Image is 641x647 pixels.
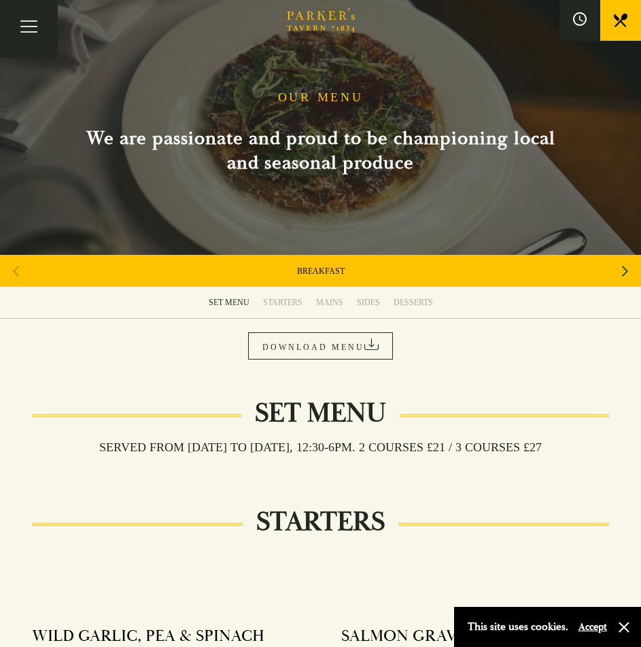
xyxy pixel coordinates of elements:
a: STARTERS [256,287,309,318]
div: MAINS [316,297,343,308]
h3: Served from [DATE] to [DATE], 12:30-6pm. 2 COURSES £21 / 3 COURSES £27 [86,440,555,455]
a: BREAKFAST [297,266,345,277]
a: SIDES [350,287,387,318]
h2: STARTERS [243,506,398,538]
a: DESSERTS [387,287,440,318]
a: SET MENU [202,287,256,318]
button: Close and accept [617,620,631,634]
button: Accept [578,620,607,633]
p: This site uses cookies. [468,617,568,637]
h2: Set Menu [241,397,400,430]
div: DESSERTS [394,297,433,308]
h1: OUR MENU [278,90,364,105]
a: DOWNLOAD MENU [248,332,393,360]
div: SET MENU [209,297,249,308]
div: STARTERS [263,297,302,308]
h2: We are passionate and proud to be championing local and seasonal produce [69,126,572,175]
div: Next slide [616,256,634,286]
div: SIDES [357,297,380,308]
a: MAINS [309,287,350,318]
